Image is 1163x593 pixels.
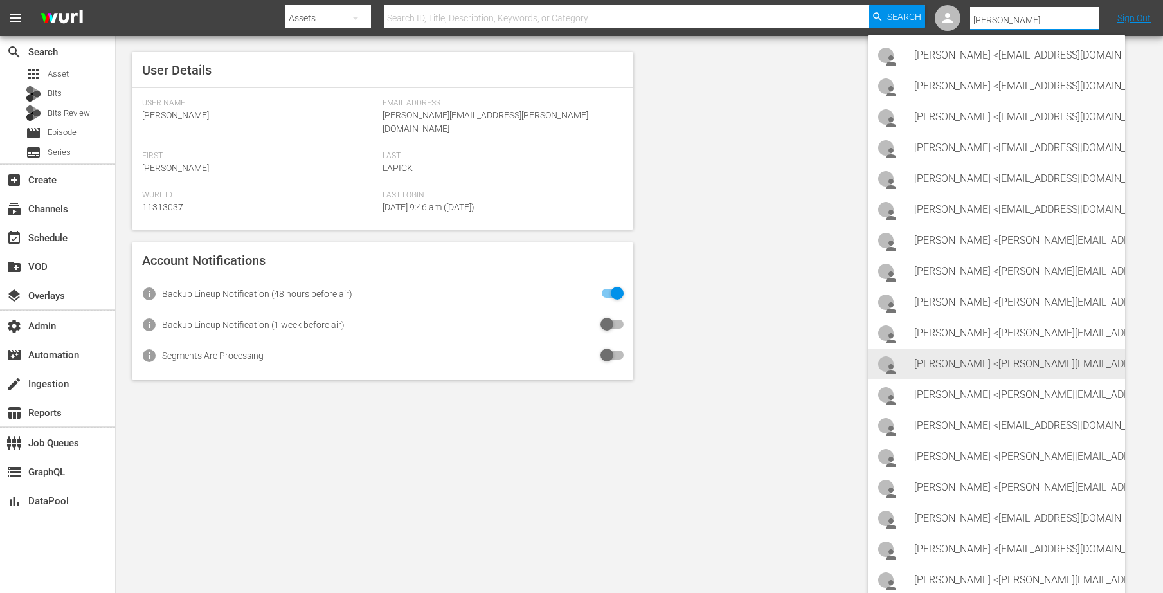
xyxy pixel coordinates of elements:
[914,441,1115,472] div: [PERSON_NAME] <[PERSON_NAME][EMAIL_ADDRESS][DOMAIN_NAME]>
[914,132,1115,163] div: [PERSON_NAME] <[EMAIL_ADDRESS][DOMAIN_NAME]>
[914,379,1115,410] div: [PERSON_NAME] <[PERSON_NAME][EMAIL_ADDRESS][DOMAIN_NAME]>
[142,151,376,161] span: First
[162,289,352,299] div: Backup Lineup Notification (48 hours before air)
[142,98,376,109] span: User Name:
[914,256,1115,287] div: [PERSON_NAME] <[PERSON_NAME][EMAIL_ADDRESS][PERSON_NAME][DOMAIN_NAME]>
[142,253,266,268] span: Account Notifications
[26,125,41,141] span: Episode
[48,87,62,100] span: Bits
[142,163,209,173] span: [PERSON_NAME]
[6,230,22,246] span: Schedule
[914,410,1115,441] div: [PERSON_NAME] <[EMAIL_ADDRESS][DOMAIN_NAME]>
[8,10,23,26] span: menu
[383,110,588,134] span: [PERSON_NAME][EMAIL_ADDRESS][PERSON_NAME][DOMAIN_NAME]
[48,126,77,139] span: Episode
[26,66,41,82] span: Asset
[383,98,617,109] span: Email Address:
[914,534,1115,565] div: [PERSON_NAME] <[EMAIL_ADDRESS][DOMAIN_NAME]>
[383,202,474,212] span: [DATE] 9:46 am ([DATE])
[914,102,1115,132] div: [PERSON_NAME] <[EMAIL_ADDRESS][DOMAIN_NAME]>
[6,288,22,304] span: Overlays
[914,71,1115,102] div: [PERSON_NAME] <[EMAIL_ADDRESS][DOMAIN_NAME]>
[26,105,41,121] div: Bits Review
[383,190,617,201] span: Last Login
[6,44,22,60] span: Search
[914,194,1115,225] div: [PERSON_NAME] <[EMAIL_ADDRESS][DOMAIN_NAME]>
[142,190,376,201] span: Wurl Id
[6,347,22,363] span: Automation
[383,151,617,161] span: Last
[142,110,209,120] span: [PERSON_NAME]
[141,317,157,333] span: info
[869,5,925,28] button: Search
[141,286,157,302] span: info
[141,348,157,363] span: info
[914,349,1115,379] div: [PERSON_NAME] <[PERSON_NAME][EMAIL_ADDRESS][DOMAIN_NAME]>
[914,503,1115,534] div: [PERSON_NAME] <[EMAIL_ADDRESS][DOMAIN_NAME]>
[6,376,22,392] span: Ingestion
[48,68,69,80] span: Asset
[48,107,90,120] span: Bits Review
[914,163,1115,194] div: [PERSON_NAME] <[EMAIL_ADDRESS][DOMAIN_NAME]>
[48,146,71,159] span: Series
[6,172,22,188] span: Create
[6,493,22,509] span: DataPool
[887,5,921,28] span: Search
[914,287,1115,318] div: [PERSON_NAME] <[PERSON_NAME][EMAIL_ADDRESS][PERSON_NAME][DOMAIN_NAME]>
[6,201,22,217] span: Channels
[914,40,1115,71] div: [PERSON_NAME] <[EMAIL_ADDRESS][DOMAIN_NAME]>
[6,318,22,334] span: Admin
[6,405,22,421] span: Reports
[914,472,1115,503] div: [PERSON_NAME] <[PERSON_NAME][EMAIL_ADDRESS][DOMAIN_NAME]>
[162,320,345,330] div: Backup Lineup Notification (1 week before air)
[1117,13,1151,23] a: Sign Out
[26,86,41,102] div: Bits
[6,259,22,275] span: VOD
[383,163,413,173] span: Lapick
[142,62,212,78] span: User Details
[142,202,183,212] span: 11313037
[31,3,93,33] img: ans4CAIJ8jUAAAAAAAAAAAAAAAAAAAAAAAAgQb4GAAAAAAAAAAAAAAAAAAAAAAAAJMjXAAAAAAAAAAAAAAAAAAAAAAAAgAT5G...
[914,225,1115,256] div: [PERSON_NAME] <[PERSON_NAME][EMAIL_ADDRESS][DOMAIN_NAME]>
[914,318,1115,349] div: [PERSON_NAME] <[PERSON_NAME][EMAIL_ADDRESS][PERSON_NAME][DOMAIN_NAME]>
[26,145,41,160] span: Series
[162,351,264,361] div: Segments Are Processing
[6,435,22,451] span: Job Queues
[6,464,22,480] span: GraphQL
